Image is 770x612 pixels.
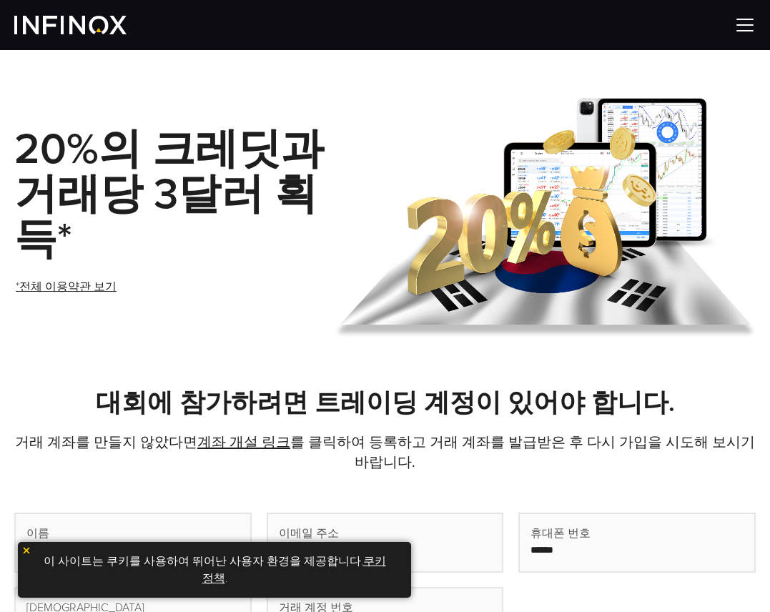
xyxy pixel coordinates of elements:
[197,434,290,451] a: 계좌 개설 링크
[26,525,49,542] span: 이름
[25,549,404,591] p: 이 사이트는 쿠키를 사용하여 뛰어난 사용자 환경을 제공합니다. .
[96,388,675,418] strong: 대회에 참가하려면 트레이딩 계정이 있어야 합니다.
[21,546,31,556] img: yellow close icon
[279,525,339,542] span: 이메일 주소
[14,270,118,305] a: *전체 이용약관 보기
[14,124,324,265] strong: 20%의 크레딧과 거래당 3달러 획득*
[14,433,756,473] p: 거래 계좌를 만들지 않았다면 를 클릭하여 등록하고 거래 계좌를 발급받은 후 다시 가입을 시도해 보시기 바랍니다.
[530,525,591,542] span: 휴대폰 번호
